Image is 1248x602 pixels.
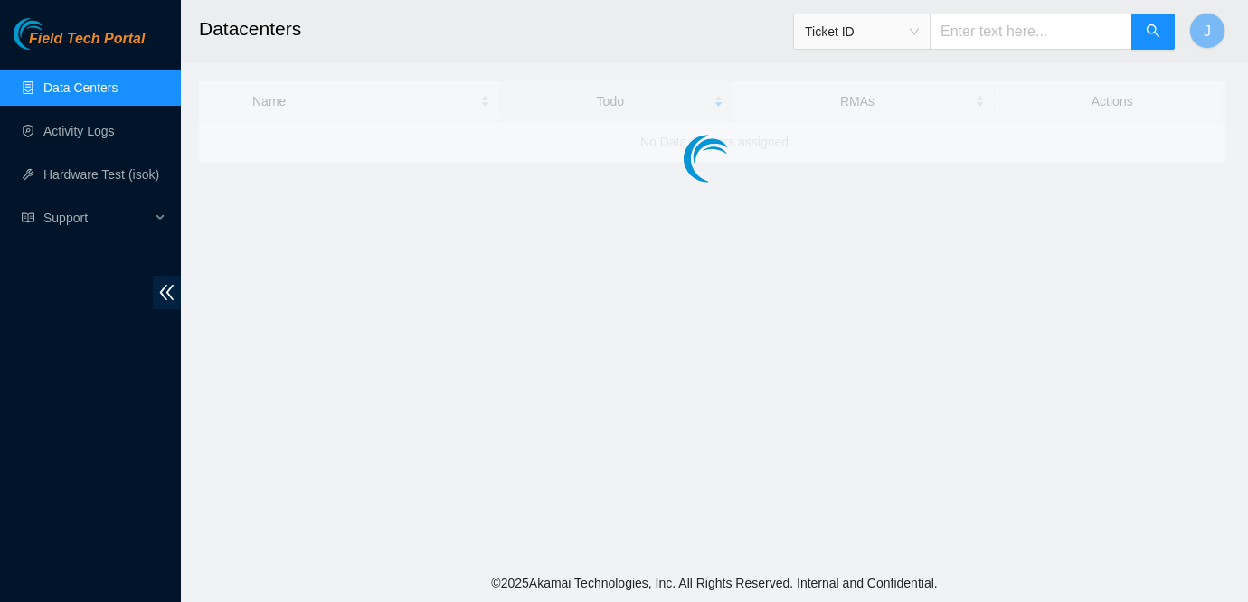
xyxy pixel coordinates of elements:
[43,124,115,138] a: Activity Logs
[930,14,1132,50] input: Enter text here...
[22,212,34,224] span: read
[29,31,145,48] span: Field Tech Portal
[43,167,159,182] a: Hardware Test (isok)
[1204,20,1211,42] span: J
[181,564,1248,602] footer: © 2025 Akamai Technologies, Inc. All Rights Reserved. Internal and Confidential.
[153,276,181,309] span: double-left
[43,200,150,236] span: Support
[805,18,919,45] span: Ticket ID
[14,18,91,50] img: Akamai Technologies
[1189,13,1225,49] button: J
[43,80,118,95] a: Data Centers
[14,33,145,56] a: Akamai TechnologiesField Tech Portal
[1131,14,1175,50] button: search
[1146,24,1160,41] span: search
